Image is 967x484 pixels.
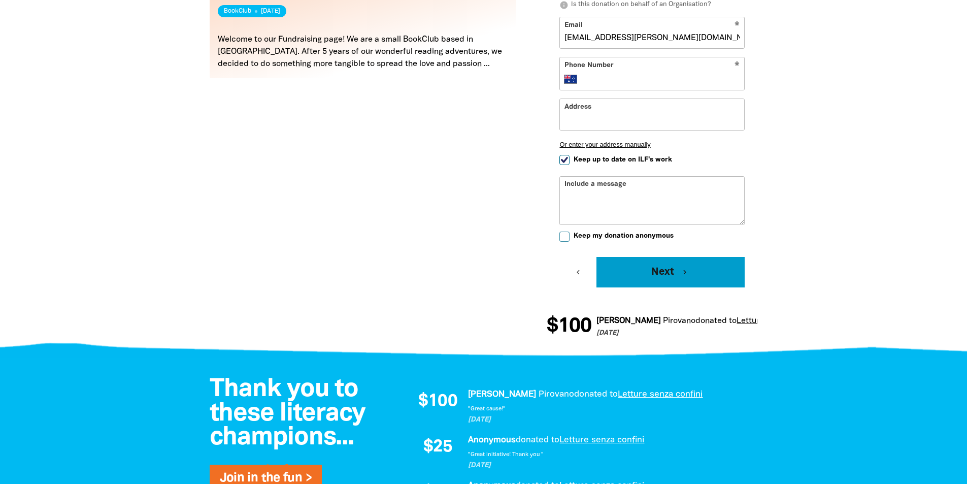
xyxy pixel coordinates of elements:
[468,391,536,398] em: [PERSON_NAME]
[574,231,674,241] span: Keep my donation anonymous
[516,436,559,444] span: donated to
[680,268,689,277] i: chevron_right
[574,268,583,277] i: chevron_left
[418,393,457,410] span: $100
[574,391,618,398] span: donated to
[735,61,740,71] i: Required
[559,141,745,148] button: Or enter your address manually
[618,391,703,398] a: Letture senza confini
[596,317,661,325] em: [PERSON_NAME]
[596,257,745,287] button: Next chevron_right
[547,310,757,343] div: Donation stream
[559,436,644,444] a: Letture senza confini
[468,461,747,471] p: [DATE]
[220,472,312,484] a: Join in the fun >
[423,439,452,456] span: $25
[559,155,570,165] input: Keep up to date on ILF's work
[737,317,815,325] a: Letture senza confini
[559,1,569,10] i: info
[210,378,365,449] span: Thank you to these literacy champions...
[547,316,591,337] span: $100
[468,415,747,425] p: [DATE]
[574,155,672,165] span: Keep up to date on ILF's work
[559,257,596,287] button: chevron_left
[468,436,516,444] em: Anonymous
[559,232,570,242] input: Keep my donation anonymous
[596,329,815,339] p: [DATE]
[539,391,574,398] em: Pirovano
[468,406,506,411] em: "Great cause!"
[663,317,695,325] em: Pirovano
[468,452,544,457] em: "Great initiative! Thank you "
[695,317,737,325] span: donated to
